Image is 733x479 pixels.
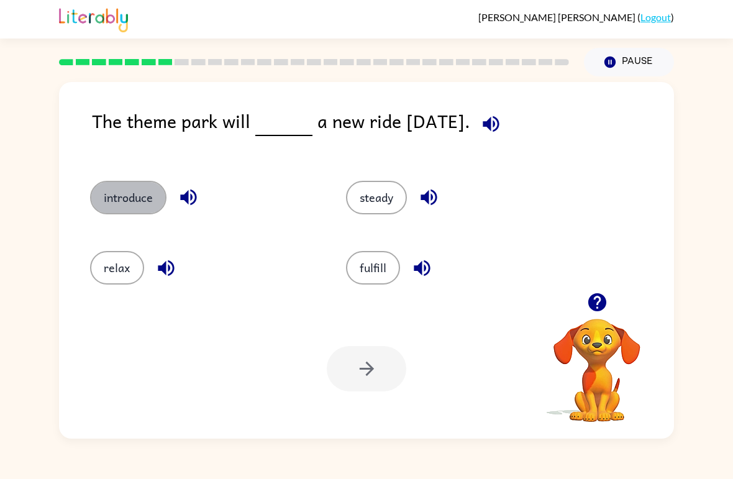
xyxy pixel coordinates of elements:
div: The theme park will a new ride [DATE]. [92,107,674,156]
button: introduce [90,181,166,214]
div: ( ) [478,11,674,23]
span: [PERSON_NAME] [PERSON_NAME] [478,11,637,23]
video: Your browser must support playing .mp4 files to use Literably. Please try using another browser. [535,299,659,424]
img: Literably [59,5,128,32]
a: Logout [640,11,671,23]
button: fulfill [346,251,400,285]
button: Pause [584,48,674,76]
button: steady [346,181,407,214]
button: relax [90,251,144,285]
